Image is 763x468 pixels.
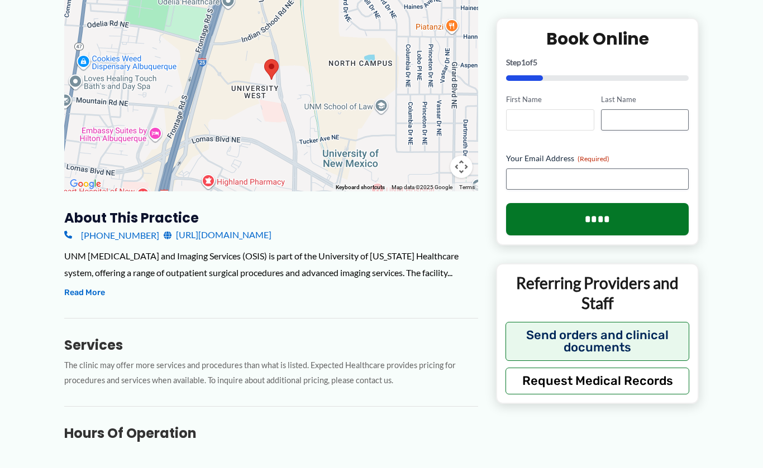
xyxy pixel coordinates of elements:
h3: About this practice [64,209,478,226]
a: [PHONE_NUMBER] [64,226,159,243]
a: Open this area in Google Maps (opens a new window) [67,177,104,191]
a: Terms (opens in new tab) [459,184,475,190]
span: (Required) [578,155,609,163]
button: Request Medical Records [506,367,689,394]
h3: Services [64,336,478,354]
span: 5 [533,57,537,67]
p: The clinic may offer more services and procedures than what is listed. Expected Healthcare provid... [64,358,478,388]
img: Google [67,177,104,191]
label: Last Name [601,94,689,105]
label: Your Email Address [506,153,689,164]
button: Send orders and clinical documents [506,321,689,360]
h2: Book Online [506,28,689,50]
p: Step of [506,59,689,66]
h3: Hours of Operation [64,424,478,442]
a: [URL][DOMAIN_NAME] [164,226,271,243]
button: Keyboard shortcuts [336,184,385,191]
label: First Name [506,94,594,105]
span: Map data ©2025 Google [392,184,452,190]
span: 1 [521,57,526,67]
button: Read More [64,286,105,300]
div: UNM [MEDICAL_DATA] and Imaging Services (OSIS) is part of the University of [US_STATE] Healthcare... [64,248,478,281]
p: Referring Providers and Staff [506,273,689,313]
button: Map camera controls [450,156,473,178]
